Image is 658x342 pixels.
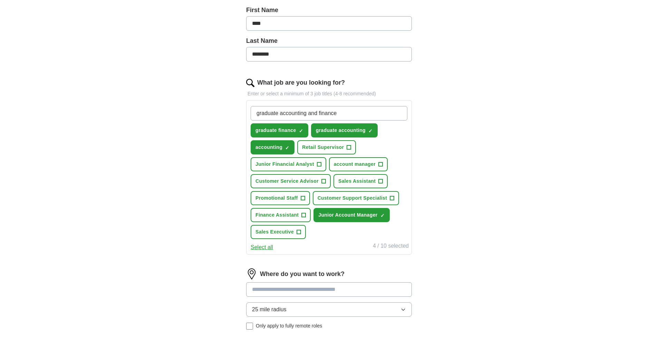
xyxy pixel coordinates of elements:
input: Type a job title and press enter [251,106,407,121]
button: Finance Assistant [251,208,311,222]
button: Junior Account Manager✓ [313,208,389,222]
span: graduate accounting [316,127,366,134]
img: search.png [246,79,254,87]
span: ✓ [368,128,372,134]
button: Retail Supervisor [297,140,356,154]
span: Sales Assistant [338,178,376,185]
label: Last Name [246,36,412,46]
input: Only apply to fully remote roles [246,323,253,330]
p: Enter or select a minimum of 3 job titles (4-8 recommended) [246,90,412,97]
span: ✓ [299,128,303,134]
button: Select all [251,243,273,251]
button: Sales Executive [251,225,306,239]
span: ✓ [380,213,385,218]
button: accounting✓ [251,140,294,154]
span: Sales Executive [255,228,294,236]
button: Customer Service Advisor [251,174,331,188]
button: account manager [329,157,388,171]
span: Junior Financial Analyst [255,161,314,168]
img: location.png [246,268,257,279]
span: Retail Supervisor [302,144,344,151]
span: Customer Support Specialist [318,194,387,202]
span: graduate finance [255,127,296,134]
button: graduate accounting✓ [311,123,378,137]
button: Sales Assistant [333,174,388,188]
button: 25 mile radius [246,302,412,317]
div: 4 / 10 selected [373,242,409,251]
button: Promotional Staff [251,191,310,205]
span: accounting [255,144,282,151]
label: What job are you looking for? [257,78,345,87]
button: graduate finance✓ [251,123,308,137]
span: Only apply to fully remote roles [256,322,322,330]
label: First Name [246,6,412,15]
span: Finance Assistant [255,211,299,219]
span: 25 mile radius [252,305,287,314]
label: Where do you want to work? [260,269,345,279]
span: Promotional Staff [255,194,298,202]
span: Junior Account Manager [318,211,377,219]
button: Junior Financial Analyst [251,157,326,171]
button: Customer Support Specialist [313,191,399,205]
span: Customer Service Advisor [255,178,319,185]
span: ✓ [285,145,289,151]
span: account manager [334,161,376,168]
